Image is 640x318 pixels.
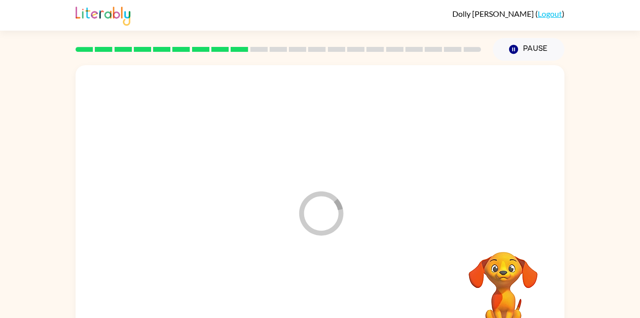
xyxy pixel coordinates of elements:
[76,4,130,26] img: Literably
[538,9,562,18] a: Logout
[452,9,564,18] div: ( )
[493,38,564,61] button: Pause
[452,9,535,18] span: Dolly [PERSON_NAME]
